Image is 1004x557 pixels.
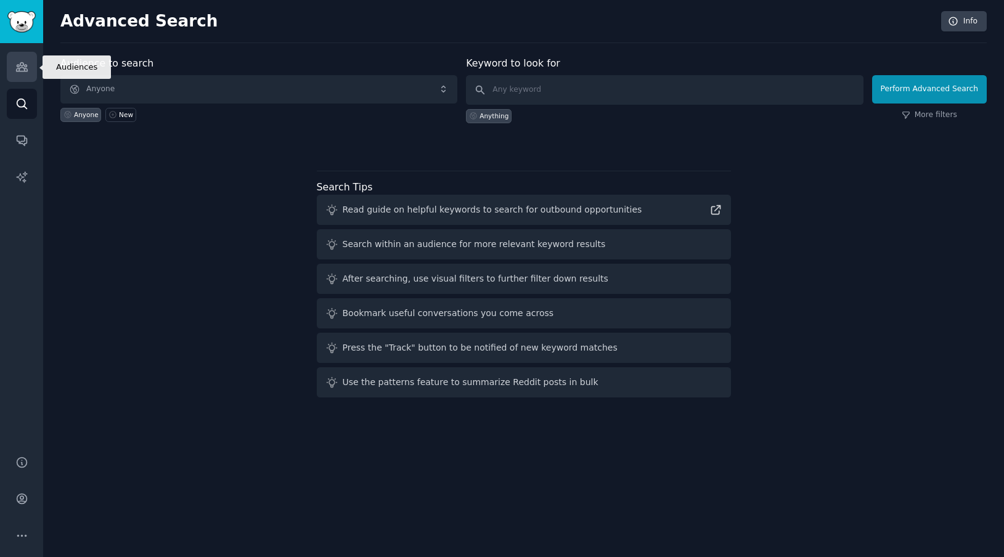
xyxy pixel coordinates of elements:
[902,110,957,121] a: More filters
[60,12,934,31] h2: Advanced Search
[60,57,153,69] label: Audience to search
[343,341,618,354] div: Press the "Track" button to be notified of new keyword matches
[343,203,642,216] div: Read guide on helpful keywords to search for outbound opportunities
[317,181,373,193] label: Search Tips
[466,57,560,69] label: Keyword to look for
[119,110,133,119] div: New
[343,238,606,251] div: Search within an audience for more relevant keyword results
[872,75,987,104] button: Perform Advanced Search
[343,376,598,389] div: Use the patterns feature to summarize Reddit posts in bulk
[105,108,136,122] a: New
[343,272,608,285] div: After searching, use visual filters to further filter down results
[60,75,457,104] button: Anyone
[941,11,987,32] a: Info
[74,110,99,119] div: Anyone
[7,11,36,33] img: GummySearch logo
[480,112,508,120] div: Anything
[466,75,863,105] input: Any keyword
[343,307,554,320] div: Bookmark useful conversations you come across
